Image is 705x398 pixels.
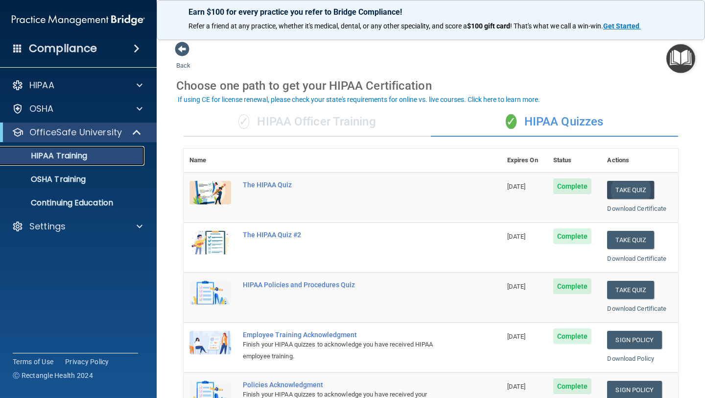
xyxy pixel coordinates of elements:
[510,22,603,30] span: ! That's what we call a win-win.
[12,10,145,30] img: PMB logo
[238,114,249,129] span: ✓
[243,231,452,239] div: The HIPAA Quiz #2
[507,333,526,340] span: [DATE]
[12,221,142,232] a: Settings
[553,378,592,394] span: Complete
[6,174,86,184] p: OSHA Training
[176,95,541,104] button: If using CE for license renewal, please check your state's requirements for online vs. live cours...
[13,357,53,367] a: Terms of Use
[507,283,526,290] span: [DATE]
[65,357,109,367] a: Privacy Policy
[607,255,666,262] a: Download Certificate
[607,281,654,299] button: Take Quiz
[506,114,517,129] span: ✓
[243,331,452,339] div: Employee Training Acknowledgment
[603,22,641,30] a: Get Started
[29,221,66,232] p: Settings
[184,107,431,137] div: HIPAA Officer Training
[553,178,592,194] span: Complete
[507,183,526,190] span: [DATE]
[243,381,452,389] div: Policies Acknowledgment
[188,7,673,17] p: Earn $100 for every practice you refer to Bridge Compliance!
[607,181,654,199] button: Take Quiz
[29,126,122,138] p: OfficeSafe University
[553,328,592,344] span: Complete
[603,22,639,30] strong: Get Started
[13,371,93,380] span: Ⓒ Rectangle Health 2024
[6,198,140,208] p: Continuing Education
[607,331,661,349] a: Sign Policy
[467,22,510,30] strong: $100 gift card
[188,22,467,30] span: Refer a friend at any practice, whether it's medical, dental, or any other speciality, and score a
[553,278,592,294] span: Complete
[666,44,695,73] button: Open Resource Center
[507,383,526,390] span: [DATE]
[243,281,452,289] div: HIPAA Policies and Procedures Quiz
[431,107,678,137] div: HIPAA Quizzes
[607,305,666,312] a: Download Certificate
[6,151,87,161] p: HIPAA Training
[601,149,678,173] th: Actions
[243,339,452,362] div: Finish your HIPAA quizzes to acknowledge you have received HIPAA employee training.
[29,42,97,55] h4: Compliance
[507,233,526,240] span: [DATE]
[12,126,142,138] a: OfficeSafe University
[12,103,142,115] a: OSHA
[607,355,654,362] a: Download Policy
[243,181,452,189] div: The HIPAA Quiz
[178,96,540,103] div: If using CE for license renewal, please check your state's requirements for online vs. live cours...
[501,149,547,173] th: Expires On
[29,79,54,91] p: HIPAA
[553,228,592,244] span: Complete
[547,149,602,173] th: Status
[12,79,142,91] a: HIPAA
[29,103,54,115] p: OSHA
[607,231,654,249] button: Take Quiz
[176,72,685,100] div: Choose one path to get your HIPAA Certification
[184,149,237,173] th: Name
[176,50,190,69] a: Back
[607,205,666,212] a: Download Certificate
